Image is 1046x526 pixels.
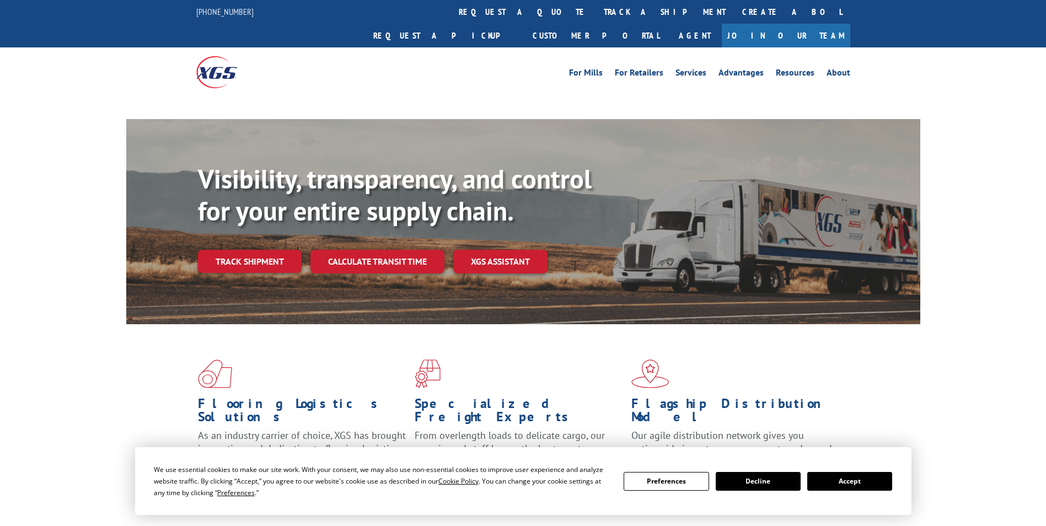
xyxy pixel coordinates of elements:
h1: Specialized Freight Experts [415,397,623,429]
button: Accept [807,472,892,491]
span: Cookie Policy [438,476,479,486]
h1: Flooring Logistics Solutions [198,397,406,429]
div: Cookie Consent Prompt [135,447,911,515]
p: From overlength loads to delicate cargo, our experienced staff knows the best way to move your fr... [415,429,623,478]
button: Preferences [624,472,709,491]
a: For Retailers [615,68,663,80]
span: Our agile distribution network gives you nationwide inventory management on demand. [631,429,834,455]
b: Visibility, transparency, and control for your entire supply chain. [198,162,592,228]
a: Agent [668,24,722,47]
a: Customer Portal [524,24,668,47]
a: [PHONE_NUMBER] [196,6,254,17]
img: xgs-icon-focused-on-flooring-red [415,359,441,388]
button: Decline [716,472,801,491]
a: Advantages [718,68,764,80]
a: Resources [776,68,814,80]
img: xgs-icon-total-supply-chain-intelligence-red [198,359,232,388]
a: Join Our Team [722,24,850,47]
a: Request a pickup [365,24,524,47]
a: XGS ASSISTANT [453,250,548,273]
h1: Flagship Distribution Model [631,397,840,429]
span: Preferences [217,488,255,497]
div: We use essential cookies to make our site work. With your consent, we may also use non-essential ... [154,464,610,498]
a: Track shipment [198,250,302,273]
span: As an industry carrier of choice, XGS has brought innovation and dedication to flooring logistics... [198,429,406,468]
a: For Mills [569,68,603,80]
a: Services [675,68,706,80]
a: Calculate transit time [310,250,444,273]
a: About [827,68,850,80]
img: xgs-icon-flagship-distribution-model-red [631,359,669,388]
